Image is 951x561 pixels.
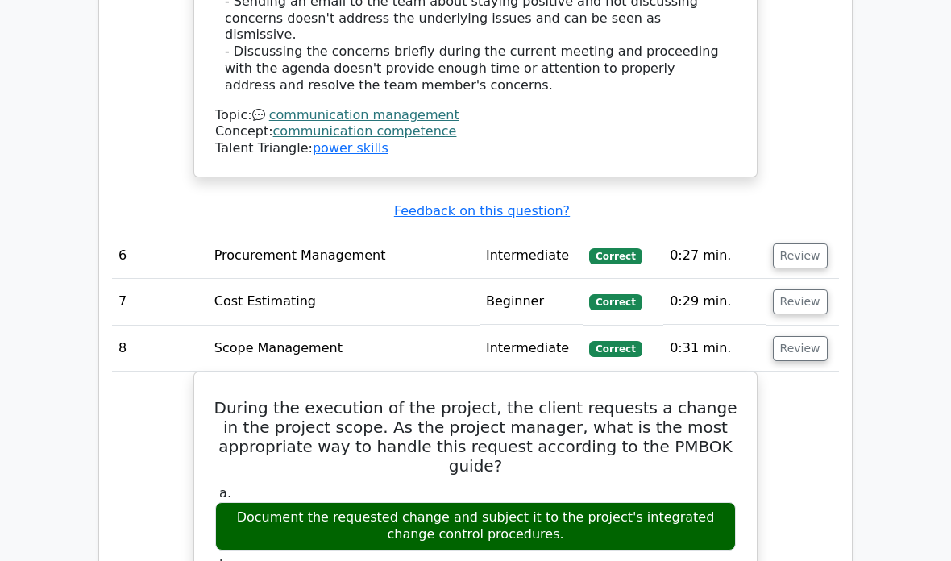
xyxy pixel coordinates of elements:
[773,289,828,314] button: Review
[112,326,208,372] td: 8
[215,107,736,157] div: Talent Triangle:
[773,243,828,268] button: Review
[394,203,570,218] a: Feedback on this question?
[112,279,208,325] td: 7
[208,326,480,372] td: Scope Management
[208,233,480,279] td: Procurement Management
[215,123,736,140] div: Concept:
[214,398,737,476] h5: During the execution of the project, the client requests a change in the project scope. As the pr...
[208,279,480,325] td: Cost Estimating
[269,107,459,123] a: communication management
[663,279,766,325] td: 0:29 min.
[480,233,583,279] td: Intermediate
[663,326,766,372] td: 0:31 min.
[589,294,642,310] span: Correct
[589,248,642,264] span: Correct
[480,279,583,325] td: Beginner
[112,233,208,279] td: 6
[663,233,766,279] td: 0:27 min.
[589,341,642,357] span: Correct
[215,502,736,551] div: Document the requested change and subject it to the project's integrated change control procedures.
[773,336,828,361] button: Review
[219,485,231,501] span: a.
[480,326,583,372] td: Intermediate
[215,107,736,124] div: Topic:
[273,123,457,139] a: communication competence
[313,140,388,156] a: power skills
